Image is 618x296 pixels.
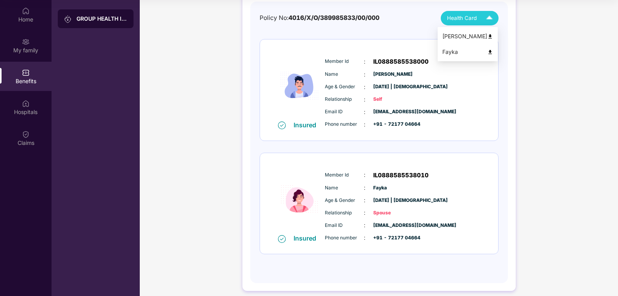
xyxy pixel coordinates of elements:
span: Name [325,184,364,192]
div: Fayka [442,48,493,56]
img: icon [276,51,323,121]
span: IL0888585538000 [373,57,429,66]
img: svg+xml;base64,PHN2ZyB4bWxucz0iaHR0cDovL3d3dy53My5vcmcvMjAwMC9zdmciIHdpZHRoPSIxNiIgaGVpZ2h0PSIxNi... [278,235,286,243]
span: [DATE] | [DEMOGRAPHIC_DATA] [373,83,412,91]
img: svg+xml;base64,PHN2ZyB3aWR0aD0iMjAiIGhlaWdodD0iMjAiIHZpZXdCb3g9IjAgMCAyMCAyMCIgZmlsbD0ibm9uZSIgeG... [64,15,72,23]
img: svg+xml;base64,PHN2ZyBpZD0iQmVuZWZpdHMiIHhtbG5zPSJodHRwOi8vd3d3LnczLm9yZy8yMDAwL3N2ZyIgd2lkdGg9Ij... [22,69,30,77]
span: Member Id [325,58,364,65]
span: 4016/X/O/389985833/00/000 [289,14,379,21]
div: Insured [294,121,321,129]
span: [DATE] | [DEMOGRAPHIC_DATA] [373,197,412,204]
span: Relationship [325,96,364,103]
div: Insured [294,234,321,242]
span: +91 - 72177 04664 [373,121,412,128]
span: : [364,57,365,66]
span: Relationship [325,209,364,217]
span: Phone number [325,121,364,128]
span: Age & Gender [325,83,364,91]
img: svg+xml;base64,PHN2ZyB4bWxucz0iaHR0cDovL3d3dy53My5vcmcvMjAwMC9zdmciIHdpZHRoPSIxNiIgaGVpZ2h0PSIxNi... [278,121,286,129]
span: : [364,83,365,91]
span: Spouse [373,209,412,217]
span: Age & Gender [325,197,364,204]
span: Phone number [325,234,364,242]
div: Policy No: [260,13,379,23]
span: Email ID [325,108,364,116]
img: svg+xml;base64,PHN2ZyBpZD0iSG9tZSIgeG1sbnM9Imh0dHA6Ly93d3cudzMub3JnLzIwMDAvc3ZnIiB3aWR0aD0iMjAiIG... [22,7,30,15]
span: Member Id [325,171,364,179]
span: [EMAIL_ADDRESS][DOMAIN_NAME] [373,108,412,116]
img: svg+xml;base64,PHN2ZyBpZD0iSG9zcGl0YWxzIiB4bWxucz0iaHR0cDovL3d3dy53My5vcmcvMjAwMC9zdmciIHdpZHRoPS... [22,100,30,107]
span: : [364,95,365,104]
span: Email ID [325,222,364,229]
span: : [364,196,365,205]
span: : [364,120,365,129]
span: : [364,184,365,192]
img: svg+xml;base64,PHN2ZyBpZD0iQ2xhaW0iIHhtbG5zPSJodHRwOi8vd3d3LnczLm9yZy8yMDAwL3N2ZyIgd2lkdGg9IjIwIi... [22,130,30,138]
span: Name [325,71,364,78]
img: Icuh8uwCUCF+XjCZyLQsAKiDCM9HiE6CMYmKQaPGkZKaA32CAAACiQcFBJY0IsAAAAASUVORK5CYII= [483,11,496,25]
img: svg+xml;base64,PHN2ZyB3aWR0aD0iMjAiIGhlaWdodD0iMjAiIHZpZXdCb3g9IjAgMCAyMCAyMCIgZmlsbD0ibm9uZSIgeG... [22,38,30,46]
button: Health Card [441,11,499,25]
img: svg+xml;base64,PHN2ZyB4bWxucz0iaHR0cDovL3d3dy53My5vcmcvMjAwMC9zdmciIHdpZHRoPSI0OCIgaGVpZ2h0PSI0OC... [487,49,493,55]
span: +91 - 72177 04664 [373,234,412,242]
div: GROUP HEALTH INSURANCE [77,15,127,23]
span: Fayka [373,184,412,192]
span: : [364,171,365,179]
div: [PERSON_NAME] [442,32,493,41]
span: [EMAIL_ADDRESS][DOMAIN_NAME] [373,222,412,229]
span: Self [373,96,412,103]
span: : [364,209,365,217]
span: : [364,70,365,79]
span: : [364,221,365,230]
span: : [364,234,365,242]
img: icon [276,164,323,234]
span: : [364,108,365,116]
img: svg+xml;base64,PHN2ZyB4bWxucz0iaHR0cDovL3d3dy53My5vcmcvMjAwMC9zdmciIHdpZHRoPSI0OCIgaGVpZ2h0PSI0OC... [487,34,493,39]
span: [PERSON_NAME] [373,71,412,78]
span: Health Card [447,14,477,22]
span: IL0888585538010 [373,171,429,180]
